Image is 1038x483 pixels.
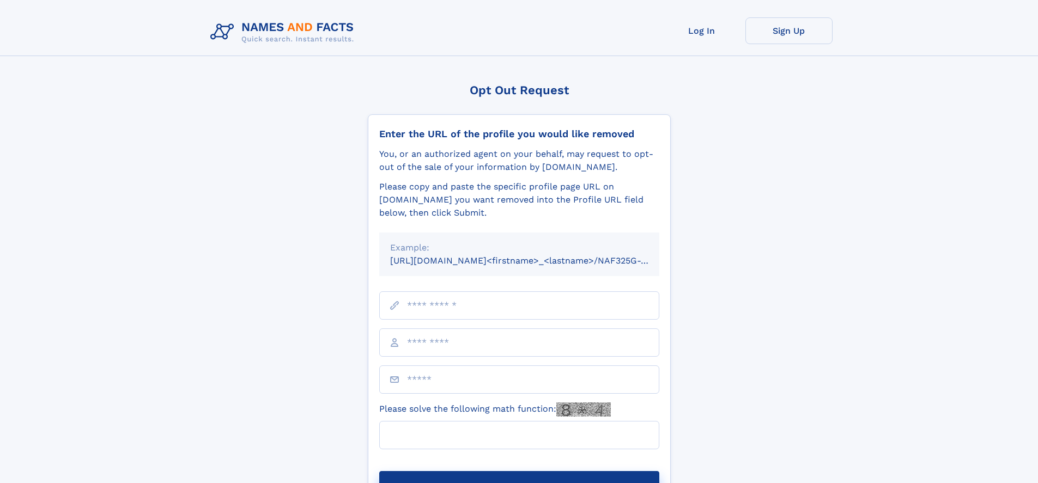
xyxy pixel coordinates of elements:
[390,255,680,266] small: [URL][DOMAIN_NAME]<firstname>_<lastname>/NAF325G-xxxxxxxx
[379,148,659,174] div: You, or an authorized agent on your behalf, may request to opt-out of the sale of your informatio...
[379,402,611,417] label: Please solve the following math function:
[658,17,745,44] a: Log In
[206,17,363,47] img: Logo Names and Facts
[745,17,833,44] a: Sign Up
[390,241,648,254] div: Example:
[368,83,671,97] div: Opt Out Request
[379,128,659,140] div: Enter the URL of the profile you would like removed
[379,180,659,219] div: Please copy and paste the specific profile page URL on [DOMAIN_NAME] you want removed into the Pr...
